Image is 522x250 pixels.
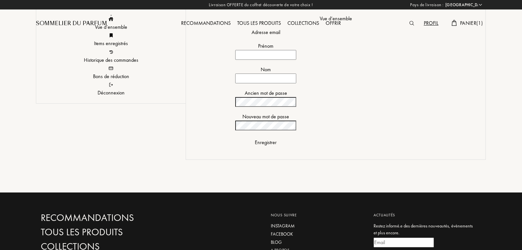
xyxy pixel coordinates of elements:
[284,19,322,28] div: Collections
[374,223,476,236] div: Restez informé.e des dernières nouveautés, évènements et plus encore.
[41,73,181,80] div: Bons de réduction
[41,40,181,47] div: Items enregistrés
[284,20,322,26] a: Collections
[201,66,331,74] div: Nom
[271,212,364,218] div: Nous suivre
[374,238,434,247] input: Email
[201,42,331,50] div: Prénom
[271,231,364,238] a: Facebook
[36,20,107,27] a: Sommelier du Parfum
[322,20,344,26] a: Offrir
[201,89,331,97] div: Ancien mot de passe
[234,20,284,26] a: Tous les produits
[178,20,234,26] a: Recommandations
[178,19,234,28] div: Recommandations
[460,20,483,26] span: Panier ( 1 )
[201,113,331,121] div: Nouveau mot de passe
[409,21,414,25] img: search_icn.svg
[41,226,181,238] a: Tous les produits
[374,212,476,218] div: Actualités
[107,48,115,56] img: icn_history.svg
[41,56,181,64] div: Historique des commandes
[271,239,364,246] a: Blog
[271,223,364,229] a: Instagram
[107,81,115,89] img: icn_logout.svg
[41,212,181,224] a: Recommandations
[421,19,442,28] div: Profil
[107,64,115,73] img: icn_code.svg
[234,19,284,28] div: Tous les produits
[410,2,444,8] span: Pays de livraison :
[452,20,457,26] img: cart.svg
[41,89,181,97] div: Déconnexion
[322,19,344,28] div: Offrir
[201,139,331,146] div: Enregistrer
[421,20,442,26] a: Profil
